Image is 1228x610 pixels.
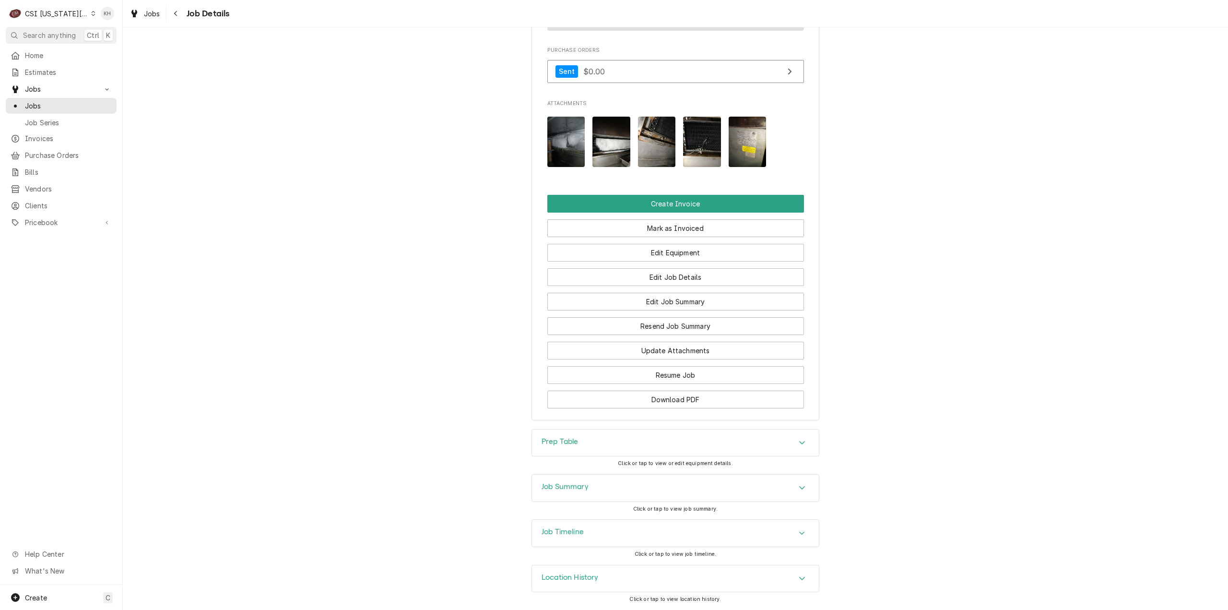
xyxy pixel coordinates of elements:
span: Jobs [25,84,97,94]
a: Vendors [6,181,117,197]
button: Edit Job Details [547,268,804,286]
span: Purchase Orders [25,150,112,160]
span: Click or tap to view or edit equipment details. [618,460,733,466]
span: Jobs [144,9,160,19]
div: Button Group Row [547,359,804,384]
div: Button Group Row [547,213,804,237]
div: Accordion Header [532,565,819,592]
div: Button Group Row [547,384,804,408]
a: Home [6,48,117,63]
button: Accordion Details Expand Trigger [532,475,819,502]
a: Jobs [6,98,117,114]
span: Attachments [547,100,804,108]
span: What's New [25,566,111,576]
span: Click or tap to view job timeline. [635,551,716,557]
div: Button Group [547,195,804,408]
span: Jobs [25,101,112,111]
span: Home [25,50,112,60]
img: aw6LnbMJSCiE8Z6S9vQD [729,117,767,167]
a: Go to Jobs [6,81,117,97]
div: Accordion Header [532,520,819,547]
img: qbBrscKKTsu7ysYnxOKp [683,117,721,167]
h3: Job Summary [542,482,589,491]
div: CSI [US_STATE][GEOGRAPHIC_DATA] [25,9,88,19]
span: Help Center [25,549,111,559]
span: Pricebook [25,217,97,227]
a: Clients [6,198,117,214]
img: toXvJV9xQLGyKopKYgcg [592,117,630,167]
div: Job Timeline [531,519,819,547]
button: Mark as Invoiced [547,219,804,237]
span: Click or tap to view location history. [629,596,721,602]
span: C [106,593,110,603]
div: Attachments [547,100,804,175]
h3: Location History [542,573,599,582]
span: Estimates [25,67,112,77]
span: Clients [25,201,112,211]
div: Button Group Row [547,311,804,335]
a: View Purchase Order [547,60,804,84]
span: Search anything [23,30,76,40]
div: Purchase Orders [547,47,804,88]
img: 64fz3QbmSUKxWoWr6nTE [638,117,676,167]
button: Navigate back [168,6,184,21]
span: Attachments [547,109,804,175]
a: Estimates [6,64,117,80]
span: Create [25,594,47,602]
div: Button Group Row [547,195,804,213]
a: Purchase Orders [6,147,117,163]
button: Accordion Details Expand Trigger [532,565,819,592]
div: Button Group Row [547,262,804,286]
h3: Prep Table [542,437,579,446]
div: Accordion Header [532,430,819,456]
button: Create Invoice [547,195,804,213]
button: Search anythingCtrlK [6,27,117,44]
button: Resend Job Summary [547,317,804,335]
span: Click or tap to view job summary. [633,506,718,512]
div: Kelsey Hetlage's Avatar [101,7,114,20]
div: Button Group Row [547,286,804,311]
div: Button Group Row [547,335,804,359]
a: Job Series [6,115,117,131]
div: KH [101,7,114,20]
button: Update Attachments [547,342,804,359]
div: C [9,7,22,20]
span: Job Series [25,118,112,128]
button: Edit Job Summary [547,293,804,311]
span: Invoices [25,133,112,144]
button: Download PDF [547,391,804,408]
a: Go to Help Center [6,546,117,562]
a: Invoices [6,131,117,146]
div: Prep Table [531,429,819,457]
a: Go to What's New [6,563,117,579]
span: Vendors [25,184,112,194]
button: Resume Job [547,366,804,384]
div: Button Group Row [547,237,804,262]
span: Purchase Orders [547,47,804,54]
span: Job Details [184,7,230,20]
a: Go to Pricebook [6,215,117,230]
span: K [106,30,110,40]
a: Bills [6,164,117,180]
a: Jobs [126,6,164,22]
h3: Job Timeline [542,527,584,537]
div: Accordion Header [532,475,819,502]
button: Accordion Details Expand Trigger [532,520,819,547]
button: Edit Equipment [547,244,804,262]
img: DkNJMUdpRGm8HDZ5G1XS [547,117,585,167]
div: Sent [555,65,579,78]
div: Job Summary [531,474,819,502]
div: CSI Kansas City's Avatar [9,7,22,20]
button: Accordion Details Expand Trigger [532,430,819,456]
span: Ctrl [87,30,99,40]
span: $0.00 [583,66,605,76]
div: Location History [531,565,819,593]
span: Bills [25,167,112,177]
